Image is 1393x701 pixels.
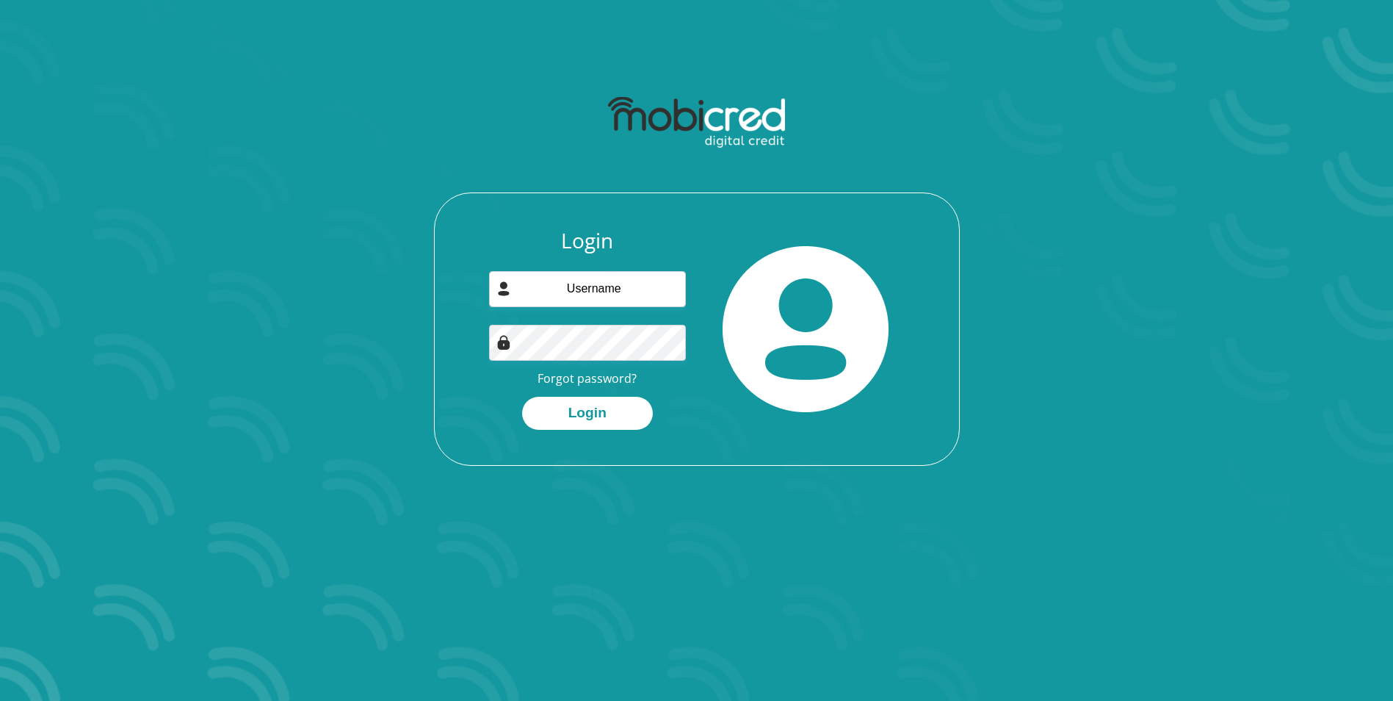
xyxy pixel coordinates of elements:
[489,271,686,307] input: Username
[522,397,653,430] button: Login
[496,335,511,350] img: Image
[496,281,511,296] img: user-icon image
[538,370,637,387] a: Forgot password?
[608,97,785,148] img: mobicred logo
[489,229,686,254] h3: Login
